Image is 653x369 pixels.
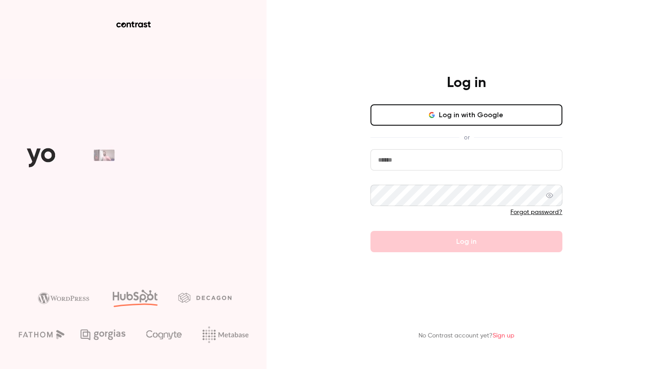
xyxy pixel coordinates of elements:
a: Sign up [493,333,514,339]
h4: Log in [447,74,486,92]
span: or [459,133,474,142]
button: Log in with Google [370,104,562,126]
a: Forgot password? [510,209,562,215]
img: decagon [178,293,231,302]
p: No Contrast account yet? [418,331,514,341]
